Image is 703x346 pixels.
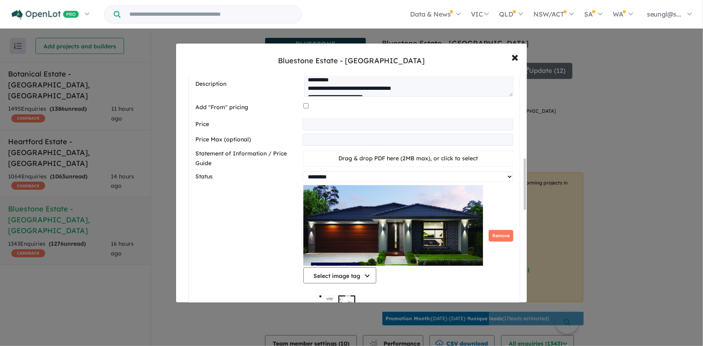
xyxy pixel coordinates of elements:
label: Add "From" pricing [195,103,300,112]
label: Statement of Information / Price Guide [195,149,300,168]
span: × [512,48,519,65]
span: seungl@s... [647,10,682,18]
button: Remove [489,230,513,242]
label: Price Max (optional) [195,135,299,145]
button: Select image tag [303,267,376,284]
img: Openlot PRO Logo White [12,10,79,20]
label: Price [195,120,299,129]
img: Bluestone Estate - Tarneit - Lot 5045 [303,185,483,266]
label: Status [195,172,299,182]
input: Try estate name, suburb, builder or developer [122,6,300,23]
span: Drag & drop PDF here (2MB max), or click to select [339,155,478,162]
div: Bluestone Estate - [GEOGRAPHIC_DATA] [278,56,425,66]
label: Description [195,79,301,89]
